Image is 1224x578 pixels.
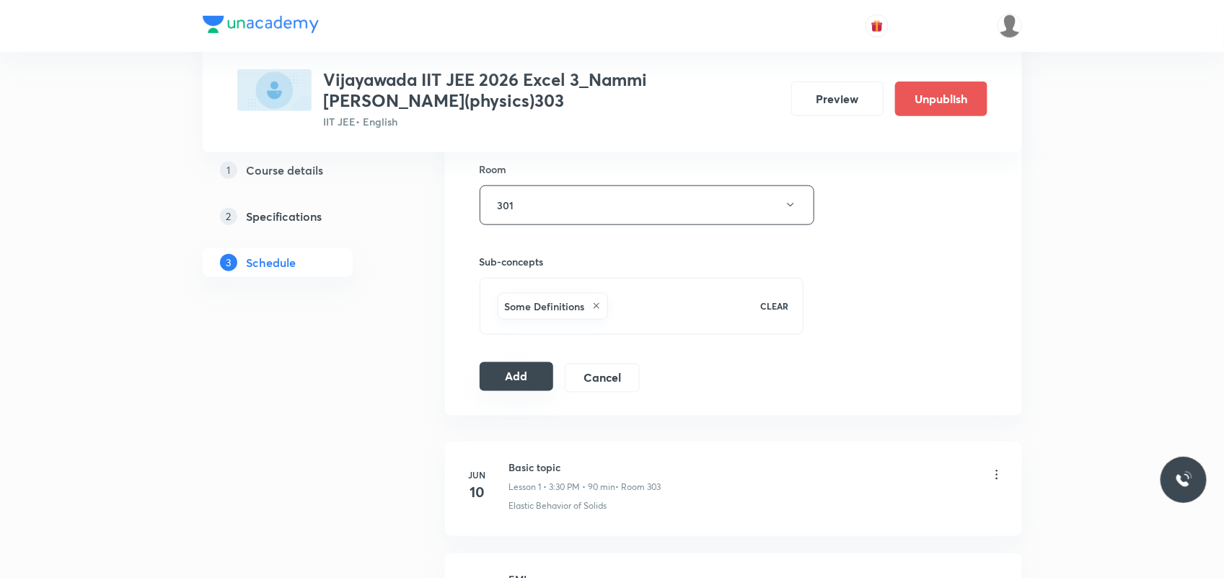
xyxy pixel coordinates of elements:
[760,299,788,312] p: CLEAR
[463,481,492,503] h4: 10
[246,161,323,178] h5: Course details
[323,114,780,129] p: IIT JEE • English
[505,299,585,314] h6: Some Definitions
[895,82,987,116] button: Unpublish
[463,468,492,481] h6: Jun
[203,201,399,230] a: 2Specifications
[246,207,322,224] h5: Specifications
[480,254,804,269] h6: Sub-concepts
[616,481,661,494] p: • Room 303
[323,69,780,111] h3: Vijayawada IIT JEE 2026 Excel 3_Nammi [PERSON_NAME](physics)303
[791,82,884,116] button: Preview
[237,69,312,111] img: 49EA8813-12E6-443A-B86A-B8015BA7B33F_plus.png
[509,499,607,512] p: Elastic Behavior of Solids
[203,16,319,37] a: Company Logo
[203,16,319,33] img: Company Logo
[509,481,616,494] p: Lesson 1 • 3:30 PM • 90 min
[1175,471,1192,489] img: ttu
[998,14,1022,38] img: S Naga kusuma Alekhya
[480,162,507,177] h6: Room
[565,364,639,393] button: Cancel
[480,362,554,391] button: Add
[220,253,237,271] p: 3
[509,460,661,475] h6: Basic topic
[866,14,889,38] button: avatar
[871,19,884,32] img: avatar
[203,155,399,184] a: 1Course details
[480,185,814,225] button: 301
[220,207,237,224] p: 2
[246,253,296,271] h5: Schedule
[220,161,237,178] p: 1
